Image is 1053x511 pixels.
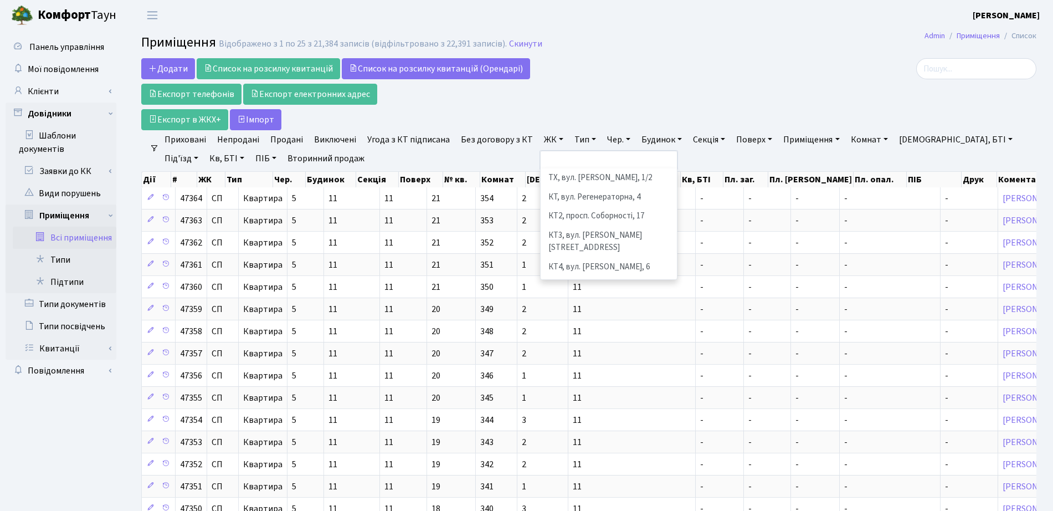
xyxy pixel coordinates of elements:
[844,348,847,360] span: -
[205,149,249,168] a: Кв, БТІ
[916,58,1036,79] input: Пошук...
[328,348,337,360] span: 11
[266,130,307,149] a: Продані
[522,237,526,249] span: 2
[795,237,799,249] span: -
[480,303,494,315] span: 349
[384,192,393,205] span: 11
[243,194,282,203] span: Квартира
[480,458,494,471] span: 342
[945,281,948,293] span: -
[573,436,582,448] span: 11
[384,325,393,338] span: 11
[844,214,847,227] span: -
[854,172,907,187] th: Пл. опал.
[748,458,752,471] span: -
[681,172,723,187] th: Кв, БТІ
[844,192,847,205] span: -
[795,259,799,271] span: -
[432,348,440,360] span: 20
[542,207,676,226] li: КТ2, просп. Соборності, 17
[573,414,582,426] span: 11
[844,436,847,448] span: -
[6,315,116,338] a: Типи посвідчень
[142,172,171,187] th: Дії
[356,172,398,187] th: Секція
[542,168,676,188] li: ТХ, вул. [PERSON_NAME], 1/2
[573,481,582,493] span: 11
[522,214,526,227] span: 2
[945,237,948,249] span: -
[573,458,582,471] span: 11
[212,349,234,358] span: СП
[945,259,948,271] span: -
[243,84,377,105] a: Експорт електронних адрес
[384,370,393,382] span: 11
[689,130,730,149] a: Секція
[573,281,582,293] span: 11
[456,130,537,149] a: Без договору з КТ
[480,481,494,493] span: 341
[384,303,393,315] span: 11
[219,39,507,49] div: Відображено з 1 по 25 з 21,384 записів (відфільтровано з 22,391 записів).
[748,259,752,271] span: -
[844,370,847,382] span: -
[328,414,337,426] span: 11
[225,172,274,187] th: Тип
[180,237,202,249] span: 47362
[795,303,799,315] span: -
[432,214,440,227] span: 21
[432,392,440,404] span: 20
[795,414,799,426] span: -
[283,149,369,168] a: Вторинний продаж
[384,458,393,471] span: 11
[160,130,210,149] a: Приховані
[432,259,440,271] span: 21
[243,416,282,425] span: Квартира
[795,281,799,293] span: -
[328,192,337,205] span: 11
[945,192,948,205] span: -
[573,370,582,382] span: 11
[328,436,337,448] span: 11
[328,303,337,315] span: 11
[6,182,116,205] a: Види порушень
[700,348,703,360] span: -
[243,305,282,314] span: Квартира
[973,9,1040,22] a: [PERSON_NAME]
[748,348,752,360] span: -
[480,237,494,249] span: 352
[795,325,799,338] span: -
[11,4,33,27] img: logo.png
[213,130,264,149] a: Непродані
[6,293,116,315] a: Типи документів
[6,58,116,80] a: Мої повідомлення
[28,63,99,75] span: Мої повідомлення
[700,214,703,227] span: -
[292,348,296,360] span: 5
[700,436,703,448] span: -
[700,192,703,205] span: -
[748,370,752,382] span: -
[212,416,234,425] span: СП
[526,172,638,187] th: [DEMOGRAPHIC_DATA], БТІ
[384,259,393,271] span: 11
[243,349,282,358] span: Квартира
[522,259,526,271] span: 1
[328,214,337,227] span: 11
[138,6,166,24] button: Переключити навігацію
[6,80,116,103] a: Клієнти
[748,436,752,448] span: -
[748,281,752,293] span: -
[700,259,703,271] span: -
[962,172,997,187] th: Друк
[540,130,568,149] a: ЖК
[292,259,296,271] span: 5
[480,414,494,426] span: 344
[13,271,116,293] a: Підтипи
[945,436,948,448] span: -
[243,371,282,380] span: Квартира
[243,460,282,469] span: Квартира
[700,481,703,493] span: -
